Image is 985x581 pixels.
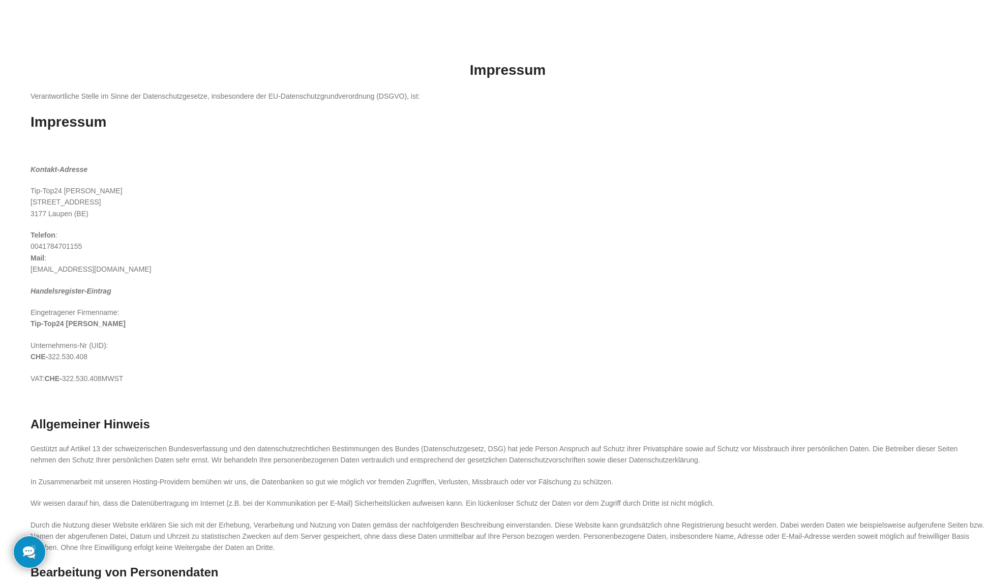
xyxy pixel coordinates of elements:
strong: Tip-Top24 [PERSON_NAME] [31,319,126,328]
strong: CHE- [45,374,62,383]
h2: Allgemeiner Hinweis [31,416,985,433]
p: Gestützt auf Artikel 13 der schweizerischen Bundesverfassung und den datenschutzrechtlichen Besti... [31,443,985,466]
p: In Zusammenarbeit mit unseren Hosting-Providern bemühen wir uns, die Datenbanken so gut wie mögli... [31,476,985,487]
p: Unternehmens-Nr (UID): 322.530.408 [31,340,985,363]
h1: Impressum [31,112,985,132]
strong: Telefon [31,231,55,239]
em: Kontakt-Adresse [31,165,87,173]
p: Tip-Top24 [PERSON_NAME] [STREET_ADDRESS] 3177 Laupen (BE) [31,185,985,219]
p: Eingetragener Firmenname: [31,307,985,330]
p: Verantwortliche Stelle im Sinne der Datenschutzgesetze, insbesondere der EU-Datenschutzgrundveror... [31,91,985,102]
em: Handelsregister-Eintrag [31,287,111,295]
strong: CHE- [31,353,48,361]
p: : 0041784701155 : [EMAIL_ADDRESS][DOMAIN_NAME] [31,229,985,275]
p: Durch die Nutzung dieser Website erklären Sie sich mit der Erhebung, Verarbeitung und Nutzung von... [31,519,985,554]
p: VAT: 322.530.408MWST [31,373,985,384]
p: Wir weisen darauf hin, dass die Datenübertragung im Internet (z.B. bei der Kommunikation per E-Ma... [31,498,985,509]
h2: Bearbeitung von Personendaten [31,564,985,581]
h1: Impressum [31,60,985,80]
strong: Mail [31,254,44,262]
